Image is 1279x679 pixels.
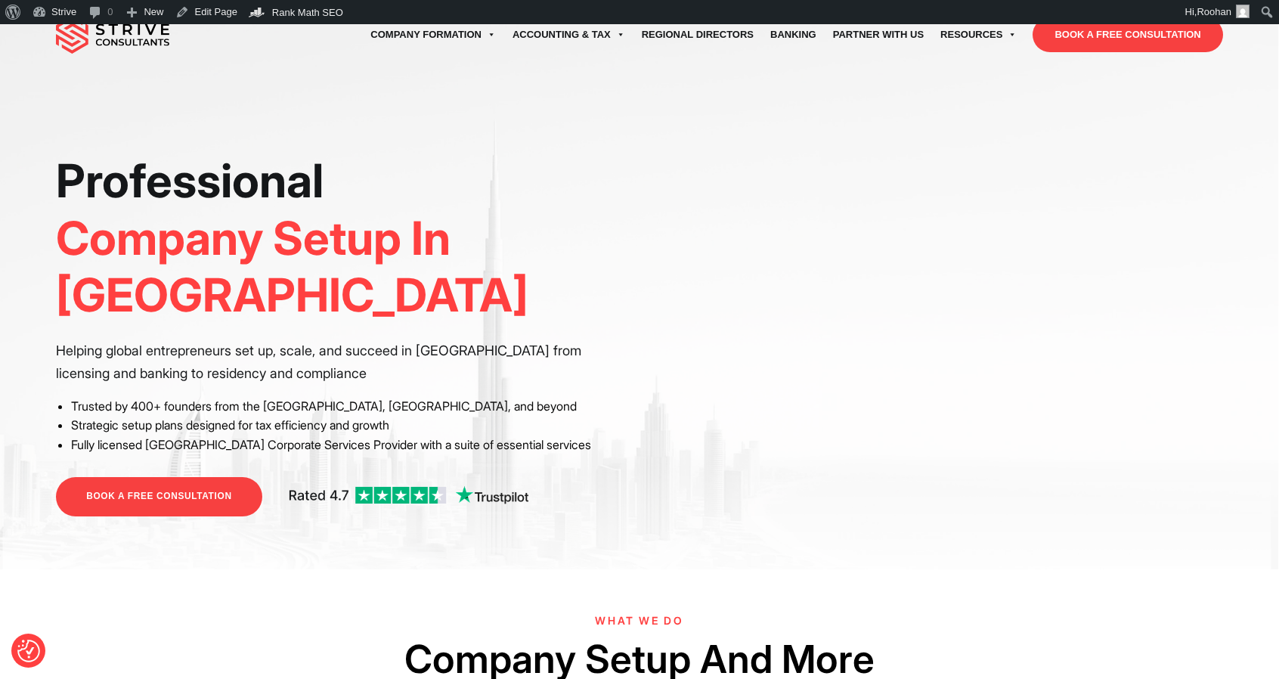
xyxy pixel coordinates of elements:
[56,339,628,385] p: Helping global entrepreneurs set up, scale, and succeed in [GEOGRAPHIC_DATA] from licensing and b...
[71,436,628,455] li: Fully licensed [GEOGRAPHIC_DATA] Corporate Services Provider with a suite of essential services
[932,14,1025,56] a: Resources
[362,14,504,56] a: Company Formation
[71,416,628,436] li: Strategic setup plans designed for tax efficiency and growth
[17,640,40,662] button: Consent Preferences
[762,14,825,56] a: Banking
[17,640,40,662] img: Revisit consent button
[56,210,528,324] span: Company Setup In [GEOGRAPHIC_DATA]
[56,477,262,516] a: BOOK A FREE CONSULTATION
[825,14,932,56] a: Partner with Us
[71,397,628,417] li: Trusted by 400+ founders from the [GEOGRAPHIC_DATA], [GEOGRAPHIC_DATA], and beyond
[651,153,1223,475] iframe: <br />
[633,14,762,56] a: Regional Directors
[56,153,628,324] h1: Professional
[1197,6,1231,17] span: Roohan
[1033,17,1222,52] a: BOOK A FREE CONSULTATION
[504,14,633,56] a: Accounting & Tax
[56,16,169,54] img: main-logo.svg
